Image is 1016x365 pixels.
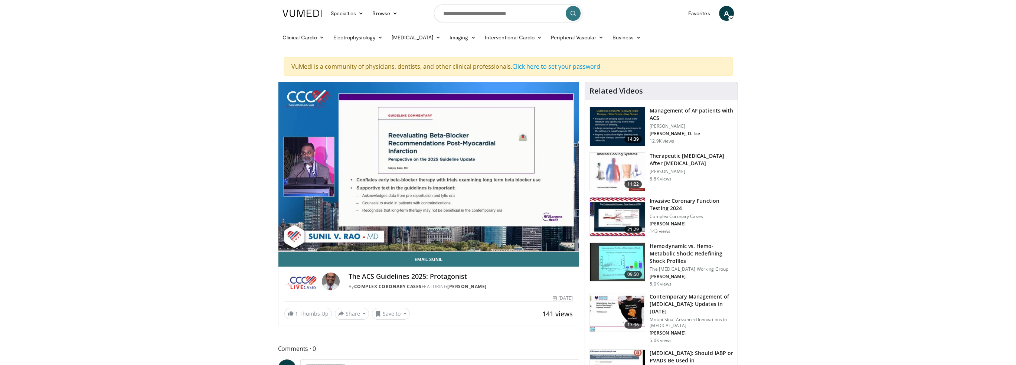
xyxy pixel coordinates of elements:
p: [PERSON_NAME] [650,274,733,280]
span: 1 [295,310,298,317]
a: Electrophysiology [329,30,387,45]
div: [DATE] [553,295,573,302]
img: 29018604-ad88-4fab-821f-042c17100d81.150x105_q85_crop-smart_upscale.jpg [590,198,645,236]
p: The [MEDICAL_DATA] Working Group [650,266,733,272]
h3: Management of AF patients with ACS [650,107,733,122]
a: Browse [368,6,402,21]
video-js: Video Player [278,82,579,252]
h3: Therapeutic [MEDICAL_DATA] After [MEDICAL_DATA] [650,152,733,167]
img: Avatar [322,273,340,290]
span: 21:29 [624,226,642,233]
h4: Related Videos [589,87,643,95]
a: Click here to set your password [512,62,600,71]
p: [PERSON_NAME] [650,169,733,175]
a: 14:39 Management of AF patients with ACS [PERSON_NAME] [PERSON_NAME], D. Ice 12.9K views [589,107,733,146]
p: 5.0K views [650,338,672,343]
p: [PERSON_NAME], D. Ice [650,131,733,137]
span: 14:39 [624,136,642,143]
a: 09:50 Hemodynamic vs. Hemo-Metabolic Shock: Redefining Shock Profiles The [MEDICAL_DATA] Working ... [589,242,733,287]
button: Share [335,308,369,320]
a: Email Sunil [278,252,579,267]
a: Interventional Cardio [480,30,547,45]
a: A [719,6,734,21]
h3: Contemporary Management of [MEDICAL_DATA]: Updates in [DATE] [650,293,733,315]
p: [PERSON_NAME] [650,221,733,227]
a: Imaging [445,30,480,45]
input: Search topics, interventions [434,4,582,22]
h4: The ACS Guidelines 2025: Protagonist [349,273,573,281]
div: By FEATURING [349,283,573,290]
span: 17:36 [624,321,642,329]
a: [MEDICAL_DATA] [387,30,445,45]
a: Complex Coronary Cases [354,283,422,290]
a: Clinical Cardio [278,30,329,45]
a: Specialties [326,6,368,21]
a: [PERSON_NAME] [447,283,487,290]
p: 5.0K views [650,281,672,287]
p: [PERSON_NAME] [650,330,733,336]
span: 141 views [542,309,573,318]
a: 17:36 Contemporary Management of [MEDICAL_DATA]: Updates in [DATE] Mount Sinai Advanced Innovatio... [589,293,733,343]
button: Save to [372,308,410,320]
p: Complex Coronary Cases [650,214,733,219]
span: Comments 0 [278,344,579,353]
img: 243698_0002_1.png.150x105_q85_crop-smart_upscale.jpg [590,153,645,191]
img: bKdxKv0jK92UJBOH4xMDoxOjBrO-I4W8.150x105_q85_crop-smart_upscale.jpg [590,107,645,146]
img: VuMedi Logo [282,10,322,17]
h3: Invasive Coronary Function Testing 2024 [650,197,733,212]
span: 11:22 [624,180,642,188]
div: VuMedi is a community of physicians, dentists, and other clinical professionals. [284,57,733,76]
img: 2496e462-765f-4e8f-879f-a0c8e95ea2b6.150x105_q85_crop-smart_upscale.jpg [590,243,645,281]
img: Complex Coronary Cases [284,273,319,290]
p: [PERSON_NAME] [650,123,733,129]
a: 11:22 Therapeutic [MEDICAL_DATA] After [MEDICAL_DATA] [PERSON_NAME] 8.8K views [589,152,733,192]
p: 143 views [650,228,670,234]
a: 21:29 Invasive Coronary Function Testing 2024 Complex Coronary Cases [PERSON_NAME] 143 views [589,197,733,237]
p: 12.9K views [650,138,674,144]
img: df55f059-d842-45fe-860a-7f3e0b094e1d.150x105_q85_crop-smart_upscale.jpg [590,293,645,332]
h3: Hemodynamic vs. Hemo-Metabolic Shock: Redefining Shock Profiles [650,242,733,265]
a: 1 Thumbs Up [284,308,332,319]
a: Business [608,30,646,45]
a: Peripheral Vascular [546,30,608,45]
p: 8.8K views [650,176,672,182]
span: 09:50 [624,271,642,278]
p: Mount Sinai Advanced Innovations in [MEDICAL_DATA] [650,317,733,329]
a: Favorites [684,6,715,21]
